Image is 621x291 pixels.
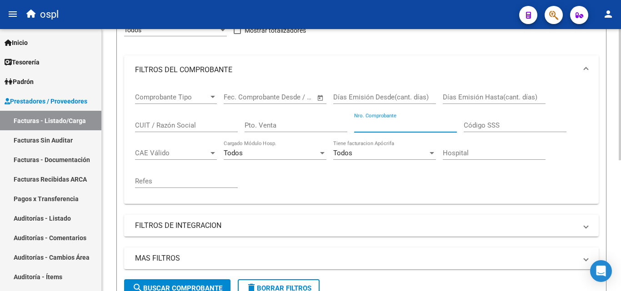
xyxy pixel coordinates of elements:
[124,55,599,84] mat-expansion-panel-header: FILTROS DEL COMPROBANTE
[245,25,306,36] span: Mostrar totalizadores
[124,26,141,34] span: Todos
[135,253,577,263] mat-panel-title: MAS FILTROS
[124,247,599,269] mat-expansion-panel-header: MAS FILTROS
[124,84,599,204] div: FILTROS DEL COMPROBANTE
[7,9,18,20] mat-icon: menu
[124,215,599,237] mat-expansion-panel-header: FILTROS DE INTEGRACION
[135,149,209,157] span: CAE Válido
[316,93,326,103] button: Open calendar
[269,93,313,101] input: Fecha fin
[5,38,28,48] span: Inicio
[603,9,614,20] mat-icon: person
[5,57,40,67] span: Tesorería
[224,149,243,157] span: Todos
[135,65,577,75] mat-panel-title: FILTROS DEL COMPROBANTE
[135,221,577,231] mat-panel-title: FILTROS DE INTEGRACION
[5,96,87,106] span: Prestadores / Proveedores
[135,93,209,101] span: Comprobante Tipo
[40,5,59,25] span: ospl
[333,149,352,157] span: Todos
[224,93,260,101] input: Fecha inicio
[5,77,34,87] span: Padrón
[590,260,612,282] div: Open Intercom Messenger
